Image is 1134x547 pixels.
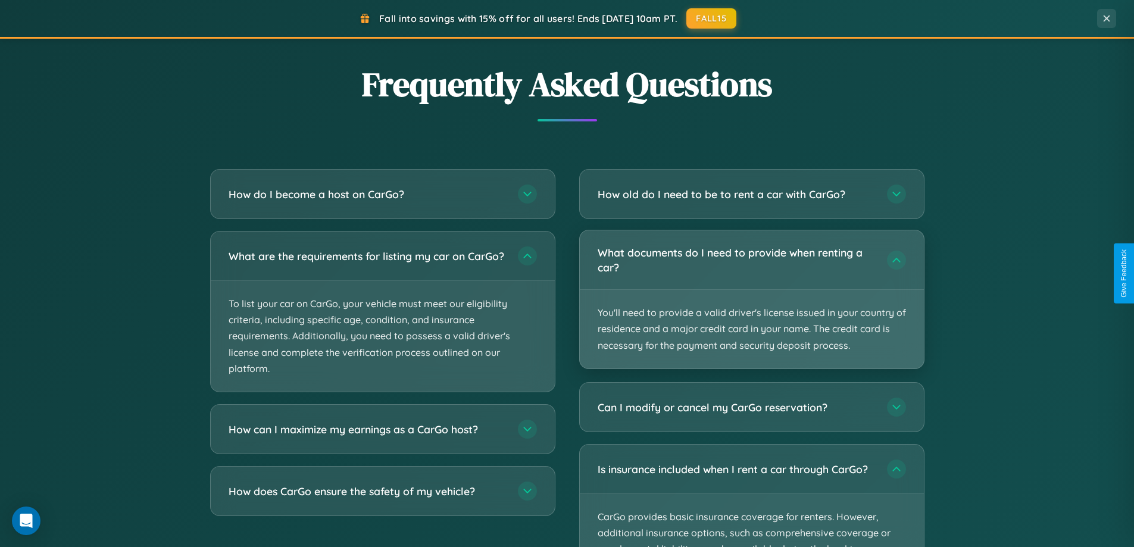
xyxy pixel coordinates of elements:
h3: How does CarGo ensure the safety of my vehicle? [229,484,506,499]
h3: How do I become a host on CarGo? [229,187,506,202]
h3: How can I maximize my earnings as a CarGo host? [229,422,506,437]
h3: What documents do I need to provide when renting a car? [598,245,875,274]
div: Open Intercom Messenger [12,507,40,535]
span: Fall into savings with 15% off for all users! Ends [DATE] 10am PT. [379,12,677,24]
h2: Frequently Asked Questions [210,61,924,107]
h3: Can I modify or cancel my CarGo reservation? [598,400,875,415]
p: You'll need to provide a valid driver's license issued in your country of residence and a major c... [580,290,924,368]
button: FALL15 [686,8,736,29]
div: Give Feedback [1120,249,1128,298]
h3: What are the requirements for listing my car on CarGo? [229,249,506,264]
h3: How old do I need to be to rent a car with CarGo? [598,187,875,202]
h3: Is insurance included when I rent a car through CarGo? [598,462,875,477]
p: To list your car on CarGo, your vehicle must meet our eligibility criteria, including specific ag... [211,281,555,392]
